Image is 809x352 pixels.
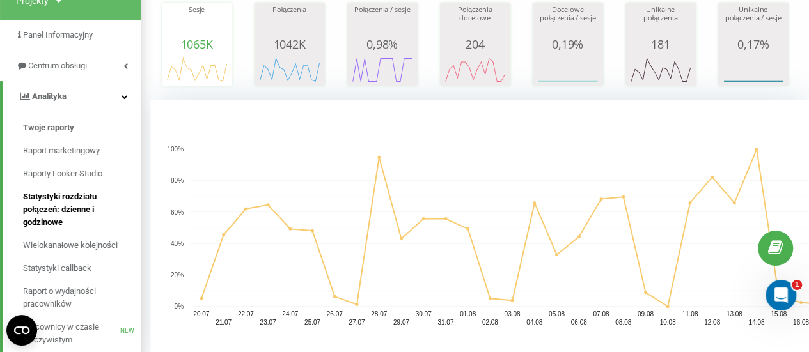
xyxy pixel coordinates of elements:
[571,319,587,326] text: 06.08
[704,319,720,326] text: 12.08
[721,50,785,89] svg: A chart.
[171,272,184,279] text: 20%
[327,310,343,318] text: 26.07
[526,319,542,326] text: 04.08
[350,50,414,89] svg: A chart.
[443,50,507,89] svg: A chart.
[766,280,796,310] iframe: Intercom live chat
[273,36,305,52] span: 1042K
[175,303,184,310] text: 0%
[793,319,809,326] text: 16.08
[23,185,141,234] a: Statystyki rozdziału połączeń: dzienne i godzinowe
[593,310,609,318] text: 07.08
[304,319,320,326] text: 25.07
[23,162,141,185] a: Raporty Looker Studio
[350,38,414,50] div: 0,98%
[23,257,141,280] a: Statystyki callback
[23,239,118,252] span: Wielokanałowe kolejności
[167,146,184,153] text: 100%
[393,319,409,326] text: 29.07
[349,319,365,326] text: 27.07
[282,310,298,318] text: 24.07
[216,319,232,326] text: 21.07
[23,121,74,134] span: Twoje raporty
[682,310,698,318] text: 11.08
[3,81,141,112] a: Analityka
[659,319,675,326] text: 10.08
[629,6,693,38] div: Unikalne połączenia
[771,310,787,318] text: 15.08
[23,280,141,316] a: Raport o wydajności pracowników
[165,50,229,89] svg: A chart.
[23,167,102,180] span: Raporty Looker Studio
[23,234,141,257] a: Wielokanałowe kolejności
[748,319,764,326] text: 14.08
[615,319,631,326] text: 08.08
[258,6,322,38] div: Połączenia
[443,6,507,38] div: Połączenia docelowe
[28,61,87,70] span: Centrum obsługi
[23,262,91,275] span: Statystyki callback
[258,50,322,89] svg: A chart.
[23,30,93,40] span: Panel Informacyjny
[23,139,141,162] a: Raport marketingowy
[651,36,670,52] span: 181
[6,315,37,346] button: Open CMP widget
[180,36,212,52] span: 1065K
[165,6,229,38] div: Sesje
[536,38,600,50] div: 0,19%
[260,319,276,326] text: 23.07
[549,310,565,318] text: 05.08
[371,310,387,318] text: 28.07
[460,310,476,318] text: 01.08
[792,280,802,290] span: 1
[23,190,134,229] span: Statystyki rozdziału połączeń: dzienne i godzinowe
[721,38,785,50] div: 0,17%
[171,209,184,216] text: 60%
[238,310,254,318] text: 22.07
[536,6,600,38] div: Docelowe połączenia / sesje
[504,310,520,318] text: 03.08
[466,36,484,52] span: 204
[23,144,100,157] span: Raport marketingowy
[536,50,600,89] svg: A chart.
[32,91,67,101] span: Analityka
[416,310,432,318] text: 30.07
[721,6,785,38] div: Unikalne połączenia / sesje
[638,310,654,318] text: 09.08
[23,285,134,310] span: Raport o wydajności pracowników
[23,316,141,351] a: Pracownicy w czasie rzeczywistymNEW
[23,116,141,139] a: Twoje raporty
[23,321,120,346] span: Pracownicy w czasie rzeczywistym
[350,6,414,38] div: Połączenia / sesje
[171,240,184,247] text: 40%
[437,319,453,326] text: 31.07
[629,50,693,89] svg: A chart.
[171,178,184,185] text: 80%
[727,310,742,318] text: 13.08
[482,319,498,326] text: 02.08
[193,310,209,318] text: 20.07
